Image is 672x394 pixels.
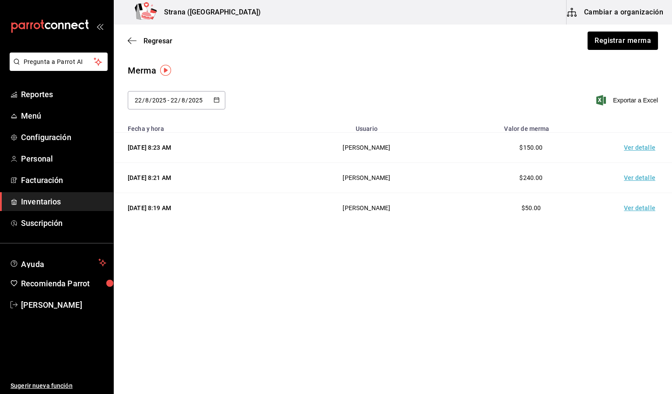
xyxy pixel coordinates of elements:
a: Pregunta a Parrot AI [6,63,108,73]
th: Fecha y hora [114,120,282,133]
span: - [168,97,169,104]
input: Month [181,97,185,104]
button: Regresar [128,37,172,45]
span: Reportes [21,88,106,100]
td: [PERSON_NAME] [282,193,451,223]
span: $150.00 [519,144,542,151]
span: / [149,97,152,104]
span: Ayuda [21,257,95,268]
span: Regresar [143,37,172,45]
span: Recomienda Parrot [21,278,106,289]
td: [PERSON_NAME] [282,163,451,193]
button: Exportar a Excel [598,95,658,106]
span: / [178,97,181,104]
th: Valor de merma [451,120,611,133]
span: / [142,97,145,104]
span: Inventarios [21,196,106,208]
span: Suscripción [21,217,106,229]
td: Ver detalle [611,163,672,193]
input: Day [170,97,178,104]
input: Year [188,97,203,104]
span: Sugerir nueva función [10,381,106,390]
th: Usuario [282,120,451,133]
span: $240.00 [519,174,542,181]
button: open_drawer_menu [96,23,103,30]
div: Merma [128,64,156,77]
span: $50.00 [521,204,541,211]
div: [DATE] 8:23 AM [128,143,271,152]
td: Ver detalle [611,193,672,223]
td: [PERSON_NAME] [282,133,451,163]
span: [PERSON_NAME] [21,299,106,311]
td: Ver detalle [611,133,672,163]
img: Tooltip marker [160,65,171,76]
div: [DATE] 8:21 AM [128,173,271,182]
span: Menú [21,110,106,122]
h3: Strana ([GEOGRAPHIC_DATA]) [157,7,261,18]
div: [DATE] 8:19 AM [128,204,271,212]
input: Month [145,97,149,104]
input: Day [134,97,142,104]
span: / [185,97,188,104]
span: Pregunta a Parrot AI [24,57,94,67]
span: Personal [21,153,106,165]
button: Registrar merma [588,32,658,50]
span: Configuración [21,131,106,143]
span: Facturación [21,174,106,186]
input: Year [152,97,167,104]
button: Pregunta a Parrot AI [10,53,108,71]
